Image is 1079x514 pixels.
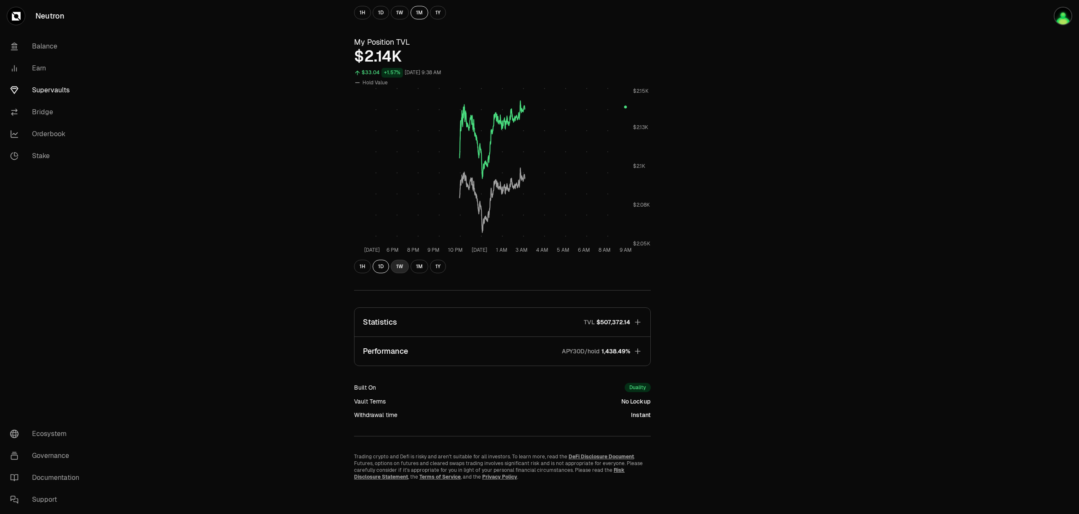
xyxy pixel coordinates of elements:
a: Terms of Service [419,474,461,480]
tspan: [DATE] [472,247,487,253]
div: $33.04 [362,68,380,78]
div: Built On [354,383,376,392]
tspan: 6 AM [578,247,590,253]
tspan: 10 PM [448,247,463,253]
tspan: $2.05K [633,240,650,247]
div: Withdrawal time [354,411,397,419]
button: 1H [354,6,371,19]
tspan: 5 AM [557,247,569,253]
div: Duality [625,383,651,392]
button: 1W [391,260,409,273]
a: Support [3,489,91,511]
tspan: $2.08K [633,202,650,208]
tspan: $2.15K [633,88,649,94]
div: Instant [631,411,651,419]
tspan: [DATE] [364,247,380,253]
p: APY30D/hold [562,347,600,355]
button: 1D [373,260,389,273]
p: Futures, options on futures and cleared swaps trading involves significant risk and is not approp... [354,460,651,480]
span: $507,372.14 [596,318,630,326]
a: Documentation [3,467,91,489]
a: Risk Disclosure Statement [354,467,625,480]
tspan: 9 PM [427,247,440,253]
tspan: 3 AM [515,247,528,253]
button: 1Y [430,260,446,273]
div: Vault Terms [354,397,386,406]
a: Privacy Policy [482,474,517,480]
button: StatisticsTVL$507,372.14 [354,308,650,336]
p: Performance [363,345,408,357]
p: Statistics [363,316,397,328]
button: 1D [373,6,389,19]
button: 1W [391,6,409,19]
span: 1,438.49% [601,347,630,355]
a: Bridge [3,101,91,123]
a: DeFi Disclosure Document [569,453,634,460]
tspan: 9 AM [620,247,632,253]
tspan: $2.1K [633,163,645,170]
button: 1M [411,6,428,19]
a: Balance [3,35,91,57]
tspan: 6 PM [387,247,399,253]
a: Supervaults [3,79,91,101]
button: 1M [411,260,428,273]
span: Hold Value [362,79,388,86]
div: [DATE] 9:38 AM [405,68,441,78]
div: +1.57% [381,68,403,78]
tspan: $2.13K [633,124,648,131]
tspan: 8 PM [407,247,419,253]
button: 1Y [430,6,446,19]
a: Governance [3,445,91,467]
button: PerformanceAPY30D/hold1,438.49% [354,337,650,366]
div: No Lockup [621,397,651,406]
div: $2.14K [354,48,651,65]
a: Earn [3,57,91,79]
button: 1H [354,260,371,273]
p: Trading crypto and Defi is risky and aren't suitable for all investors. To learn more, read the . [354,453,651,460]
tspan: 8 AM [599,247,611,253]
a: Ecosystem [3,423,91,445]
tspan: 1 AM [496,247,507,253]
a: Orderbook [3,123,91,145]
h3: My Position TVL [354,36,651,48]
tspan: 4 AM [536,247,548,253]
a: Stake [3,145,91,167]
img: Cosmos Invesment [1054,7,1072,25]
p: TVL [584,318,595,326]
